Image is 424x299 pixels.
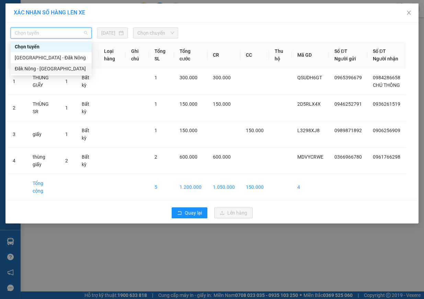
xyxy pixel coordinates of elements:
div: [GEOGRAPHIC_DATA] - Đăk Nông [15,54,88,61]
th: Loại hàng [99,42,126,68]
span: 150.000 [213,101,231,107]
span: Người gửi [334,56,356,61]
th: Tổng cước [174,42,207,68]
td: THÙNG GIẤY [27,68,60,95]
td: THÙNG SR [27,95,60,121]
span: Chọn tuyến [15,28,88,38]
td: 2 [7,95,27,121]
span: 0984286658 [373,75,400,80]
th: Tổng SL [149,42,174,68]
span: 2 [154,154,157,160]
span: 0989871892 [334,128,362,133]
div: Đăk Nông - [GEOGRAPHIC_DATA] [15,65,88,72]
span: 0965396679 [334,75,362,80]
td: Tổng cộng [27,174,60,200]
th: CC [240,42,269,68]
div: Hà Nội - Đăk Nông [11,52,92,63]
th: STT [7,42,27,68]
td: Bất kỳ [76,121,99,148]
span: Quay lại [185,209,202,217]
span: 2 [65,158,68,163]
span: 2D5RLX4X [297,101,321,107]
span: Số ĐT [373,48,386,54]
th: Ghi chú [126,42,149,68]
span: 300.000 [180,75,197,80]
span: CHÚ THÔNG [373,82,400,88]
th: Thu hộ [269,42,292,68]
span: XÁC NHẬN SỐ HÀNG LÊN XE [14,9,85,16]
span: 1 [154,128,157,133]
th: Mã GD [292,42,329,68]
span: rollback [177,210,182,216]
button: rollbackQuay lại [172,207,207,218]
span: 1 [65,105,68,111]
span: 600.000 [180,154,197,160]
td: Bất kỳ [76,68,99,95]
div: Đăk Nông - Hà Nội [11,63,92,74]
span: Người nhận [373,56,398,61]
span: 1 [154,101,157,107]
span: close [406,10,412,15]
span: 1 [65,79,68,84]
td: giấy [27,121,60,148]
td: 1.200.000 [174,174,207,200]
td: 150.000 [240,174,269,200]
td: 1 [7,68,27,95]
input: 13/08/2025 [101,29,117,37]
button: uploadLên hàng [214,207,253,218]
td: Bất kỳ [76,148,99,174]
span: 0961766298 [373,154,400,160]
span: MDVYCRWE [297,154,323,160]
td: 1.050.000 [207,174,240,200]
span: 1 [65,131,68,137]
span: 150.000 [180,101,197,107]
td: thùng giấy [27,148,60,174]
td: 3 [7,121,27,148]
span: 0946252791 [334,101,362,107]
span: 150.000 [180,128,197,133]
td: 4 [292,174,329,200]
span: L3298XJ8 [297,128,320,133]
th: CR [207,42,240,68]
span: QSUDH6GT [297,75,322,80]
div: Chọn tuyến [15,43,88,50]
span: 150.000 [246,128,264,133]
span: 0366966780 [334,154,362,160]
div: Chọn tuyến [11,41,92,52]
span: 600.000 [213,154,231,160]
span: 300.000 [213,75,231,80]
td: 4 [7,148,27,174]
button: Close [399,3,419,23]
span: Chọn chuyến [137,28,174,38]
td: Bất kỳ [76,95,99,121]
span: Số ĐT [334,48,347,54]
td: 5 [149,174,174,200]
span: 0936261519 [373,101,400,107]
span: 1 [154,75,157,80]
span: 0906256909 [373,128,400,133]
